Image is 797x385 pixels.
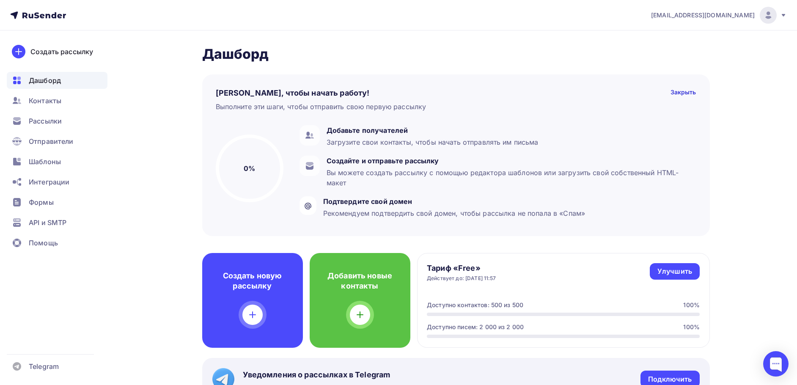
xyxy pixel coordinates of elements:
div: 100% [683,323,700,331]
a: [EMAIL_ADDRESS][DOMAIN_NAME] [651,7,787,24]
a: Контакты [7,92,107,109]
div: Рекомендуем подтвердить свой домен, чтобы рассылка не попала в «Спам» [323,208,585,218]
a: Формы [7,194,107,211]
a: Отправители [7,133,107,150]
h4: Тариф «Free» [427,263,496,273]
div: Действует до: [DATE] 11:57 [427,275,496,282]
a: Улучшить [650,263,700,280]
span: Шаблоны [29,157,61,167]
span: Отправители [29,136,74,146]
h5: 0% [244,163,255,173]
div: Создайте и отправьте рассылку [327,156,692,166]
span: Формы [29,197,54,207]
div: Добавьте получателей [327,125,539,135]
span: Интеграции [29,177,69,187]
div: Закрыть [671,88,696,98]
div: Создать рассылку [30,47,93,57]
span: Рассылки [29,116,62,126]
span: Уведомления о рассылках в Telegram [243,370,480,380]
span: Контакты [29,96,61,106]
span: API и SMTP [29,217,66,228]
div: Улучшить [657,267,692,276]
span: Помощь [29,238,58,248]
a: Дашборд [7,72,107,89]
span: Telegram [29,361,59,371]
h4: Добавить новые контакты [323,271,397,291]
div: Доступно писем: 2 000 из 2 000 [427,323,524,331]
div: Подключить [648,374,692,384]
h4: [PERSON_NAME], чтобы начать работу! [216,88,370,98]
h4: Создать новую рассылку [216,271,289,291]
div: Выполните эти шаги, чтобы отправить свою первую рассылку [216,102,426,112]
h2: Дашборд [202,46,710,63]
span: Дашборд [29,75,61,85]
div: Доступно контактов: 500 из 500 [427,301,523,309]
div: Подтвердите свой домен [323,196,585,206]
div: 100% [683,301,700,309]
div: Загрузите свои контакты, чтобы начать отправлять им письма [327,137,539,147]
a: Рассылки [7,113,107,129]
a: Шаблоны [7,153,107,170]
span: [EMAIL_ADDRESS][DOMAIN_NAME] [651,11,755,19]
div: Вы можете создать рассылку с помощью редактора шаблонов или загрузить свой собственный HTML-макет [327,168,692,188]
